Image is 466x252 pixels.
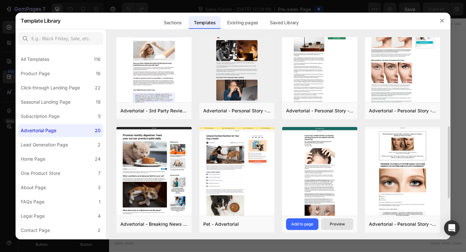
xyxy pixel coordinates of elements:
div: Preview [330,221,345,227]
div: Click-through Landing Page [21,84,80,92]
div: Legal Page [21,212,45,220]
div: 1 [99,198,101,206]
button: Explore templates [206,142,261,155]
div: Advertorial - Personal Story - Story Related Image [286,107,353,115]
input: E.g.: Black Friday, Sale, etc. [18,32,103,45]
div: Pet - Advertorial [203,220,239,228]
div: 16 [96,70,101,77]
div: Add to page [291,221,313,227]
div: Start with Generating from URL or image [151,178,238,183]
div: Lead Generation Page [21,141,68,149]
div: 24 [95,155,101,163]
div: Advertorial - Personal Story - The Before & After Image Style 4 [203,107,271,115]
button: Preview [321,218,353,230]
div: Open Intercom Messenger [444,220,460,236]
div: Home Page [21,155,45,163]
div: 5 [98,112,101,120]
div: 116 [94,55,101,63]
div: Sections [159,16,187,29]
div: Existing pages [222,16,263,29]
div: Start building with Sections/Elements or [145,129,243,137]
div: Seasonal Landing Page [21,98,71,106]
div: Product Page [21,70,50,77]
h2: Template Library [21,12,61,29]
div: FAQs Page [21,198,44,206]
div: 3 [98,184,101,191]
div: 2 [98,226,101,234]
div: 19 [96,98,101,106]
div: 22 [95,84,101,92]
div: Advertorial Page [21,127,56,134]
div: 7 [98,169,101,177]
div: 20 [95,127,101,134]
div: Contact Page [21,226,50,234]
div: All Templates [21,55,49,63]
button: Use existing page designs [128,142,202,155]
button: Add to page [286,218,318,230]
div: About Page [21,184,46,191]
div: Saved Library [265,16,304,29]
div: 4 [98,212,101,220]
div: 2 [98,141,101,149]
div: Advertorial - Personal Story - The Before & After Image [369,220,436,228]
div: Templates [189,16,221,29]
div: Subscription Page [21,112,60,120]
div: Advertorial - Personal Story - Before & After Image [369,107,436,115]
div: Advertorial - Breaking News - Product In Use Image [120,220,188,228]
div: One Product Store [21,169,60,177]
div: Advertorial - 3rd Party Review - The Before Image - Hair Supplement [120,107,188,115]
